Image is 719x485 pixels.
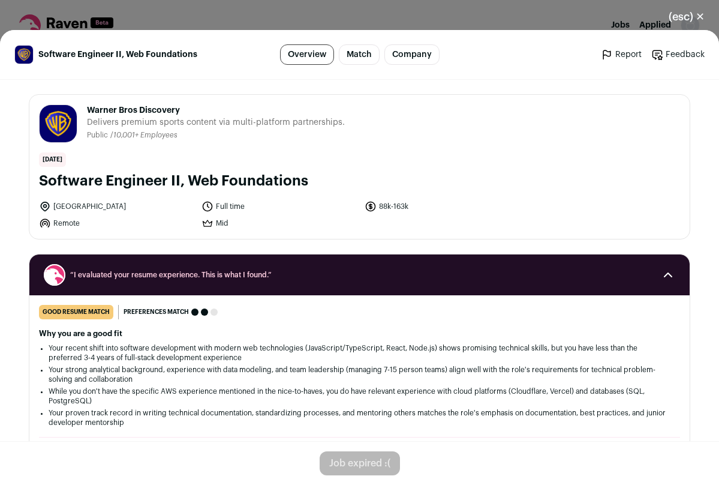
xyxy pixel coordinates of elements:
span: “I evaluated your resume experience. This is what I found.” [70,270,649,280]
li: [GEOGRAPHIC_DATA] [39,200,194,212]
div: good resume match [39,305,113,319]
li: / [110,131,178,140]
span: Software Engineer II, Web Foundations [38,49,197,61]
li: Mid [201,217,357,229]
li: 88k-163k [365,200,520,212]
a: Match [339,44,380,65]
h2: Why you are a good fit [39,329,680,339]
img: 264c4eb94fda3e3658b0d080635d78e6592e162bc6b25d4821391e02119b71c2.jpg [40,105,77,142]
li: Full time [201,200,357,212]
li: Your recent shift into software development with modern web technologies (JavaScript/TypeScript, ... [49,343,670,363]
span: 10,001+ Employees [113,131,178,139]
h1: Software Engineer II, Web Foundations [39,172,680,191]
a: Overview [280,44,334,65]
li: While you don't have the specific AWS experience mentioned in the nice-to-haves, you do have rele... [49,387,670,406]
li: Your proven track record in writing technical documentation, standardizing processes, and mentori... [49,408,670,427]
button: Close modal [654,4,719,30]
a: Report [601,49,642,61]
span: Delivers premium sports content via multi-platform partnerships. [87,116,345,128]
img: 264c4eb94fda3e3658b0d080635d78e6592e162bc6b25d4821391e02119b71c2.jpg [15,46,33,64]
span: Preferences match [124,306,189,318]
li: Public [87,131,110,140]
span: [DATE] [39,152,66,167]
li: Remote [39,217,194,229]
a: Feedback [651,49,705,61]
li: Your strong analytical background, experience with data modeling, and team leadership (managing 7... [49,365,670,384]
span: Warner Bros Discovery [87,104,345,116]
a: Company [384,44,440,65]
